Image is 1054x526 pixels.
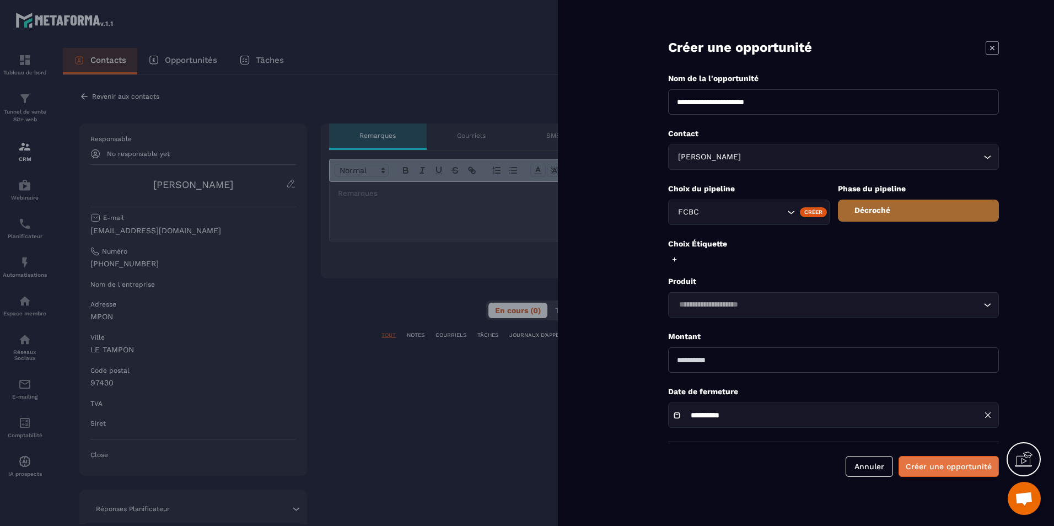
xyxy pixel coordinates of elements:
p: Nom de la l'opportunité [668,73,999,84]
p: Date de fermeture [668,387,999,397]
span: [PERSON_NAME] [675,151,743,163]
p: Choix Étiquette [668,239,999,249]
input: Search for option [743,151,981,163]
p: Montant [668,331,999,342]
div: Search for option [668,292,999,318]
div: Search for option [668,200,830,225]
button: Annuler [846,456,893,477]
div: Créer [800,207,827,217]
div: Ouvrir le chat [1008,482,1041,515]
p: Créer une opportunité [668,39,812,57]
p: Phase du pipeline [838,184,999,194]
p: Contact [668,128,999,139]
div: Search for option [668,144,999,170]
button: Créer une opportunité [899,456,999,477]
p: Choix du pipeline [668,184,830,194]
input: Search for option [675,299,981,311]
span: FCBC [675,206,714,218]
input: Search for option [714,206,784,218]
p: Produit [668,276,999,287]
